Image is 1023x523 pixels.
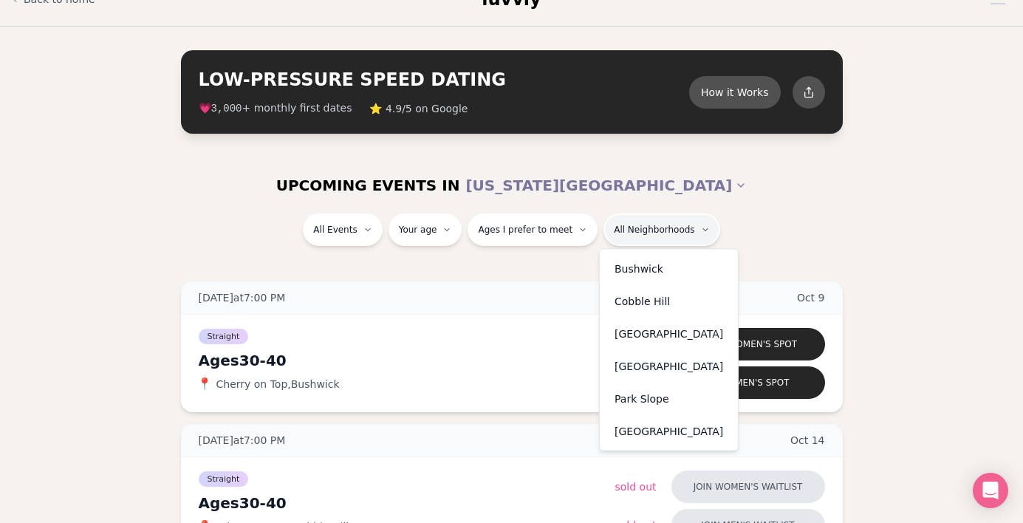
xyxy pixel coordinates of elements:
div: [GEOGRAPHIC_DATA] [603,350,735,383]
div: Cobble Hill [603,285,735,318]
div: [GEOGRAPHIC_DATA] [603,318,735,350]
div: [GEOGRAPHIC_DATA] [603,415,735,448]
div: Bushwick [603,253,735,285]
div: Park Slope [603,383,735,415]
